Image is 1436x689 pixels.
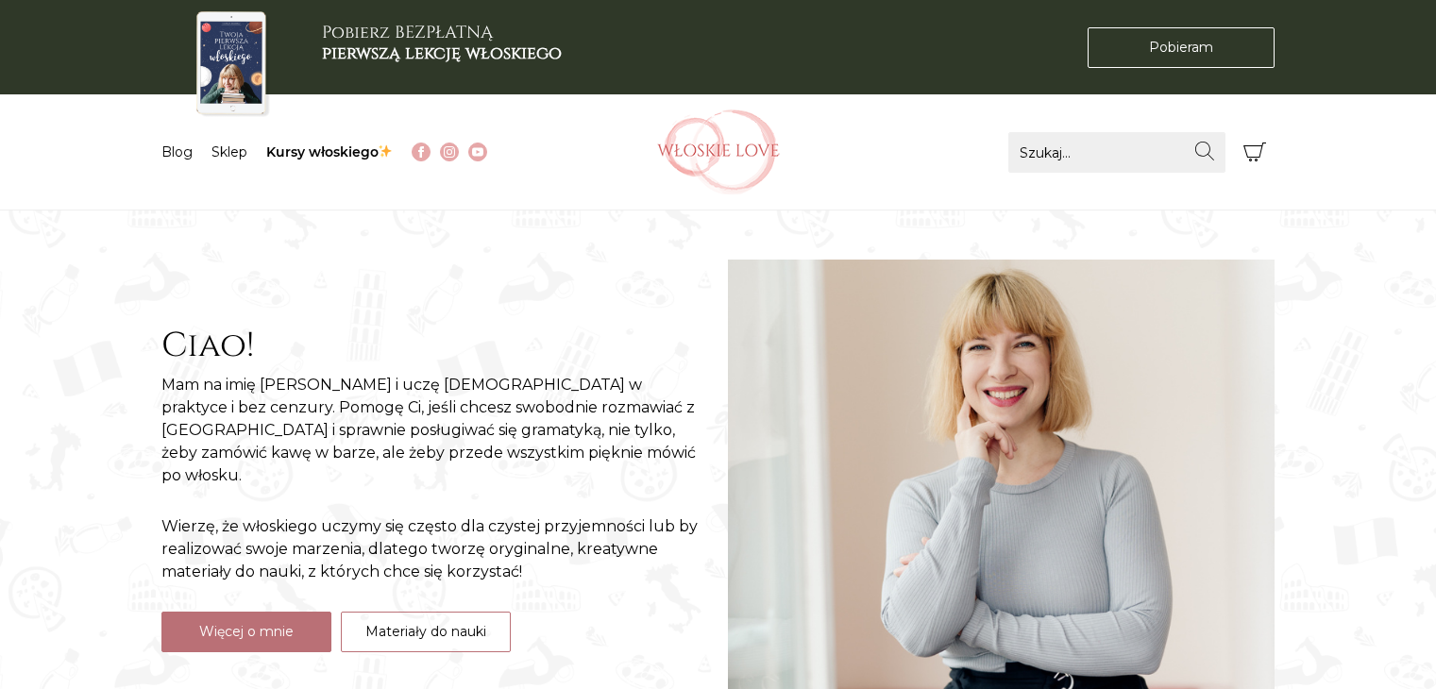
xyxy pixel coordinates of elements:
[161,143,193,160] a: Blog
[1149,38,1213,58] span: Pobieram
[161,515,709,583] p: Wierzę, że włoskiego uczymy się często dla czystej przyjemności lub by realizować swoje marzenia,...
[161,326,709,366] h2: Ciao!
[379,144,392,158] img: ✨
[341,612,511,652] a: Materiały do nauki
[322,42,562,65] b: pierwszą lekcję włoskiego
[211,143,247,160] a: Sklep
[657,109,780,194] img: Włoskielove
[161,374,709,487] p: Mam na imię [PERSON_NAME] i uczę [DEMOGRAPHIC_DATA] w praktyce i bez cenzury. Pomogę Ci, jeśli ch...
[322,23,562,63] h3: Pobierz BEZPŁATNĄ
[1088,27,1275,68] a: Pobieram
[161,612,331,652] a: Więcej o mnie
[1008,132,1225,173] input: Szukaj...
[1235,132,1276,173] button: Koszyk
[266,143,394,160] a: Kursy włoskiego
